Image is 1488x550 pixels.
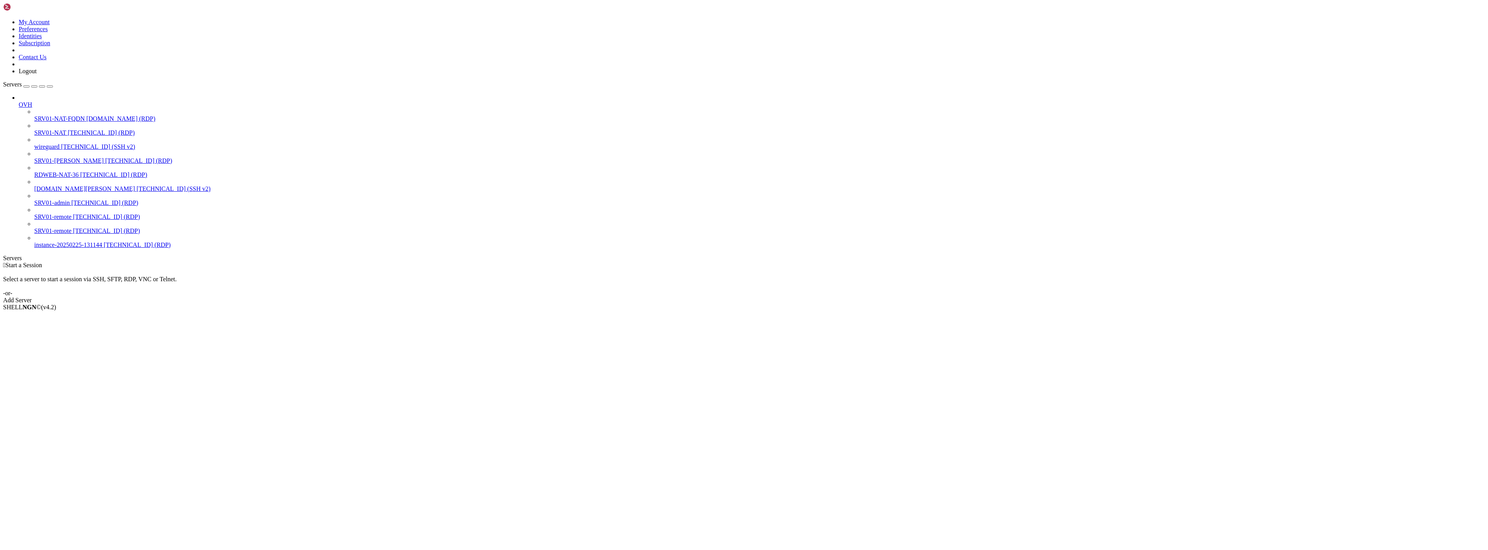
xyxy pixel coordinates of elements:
[34,213,72,220] span: SRV01-remote
[34,129,1485,136] a: SRV01-NAT [TECHNICAL_ID] (RDP)
[34,143,1485,150] a: wireguard [TECHNICAL_ID] (SSH v2)
[19,33,42,39] a: Identities
[19,94,1485,249] li: OVH
[34,115,85,122] span: SRV01-NAT-FQDN
[3,81,22,88] span: Servers
[19,101,1485,108] a: OVH
[3,255,1485,262] div: Servers
[34,108,1485,122] li: SRV01-NAT-FQDN [DOMAIN_NAME] (RDP)
[105,157,172,164] span: [TECHNICAL_ID] (RDP)
[34,242,102,248] span: instance-20250225-131144
[19,40,50,46] a: Subscription
[34,199,70,206] span: SRV01-admin
[34,136,1485,150] li: wireguard [TECHNICAL_ID] (SSH v2)
[34,227,72,234] span: SRV01-remote
[19,54,47,60] a: Contact Us
[34,115,1485,122] a: SRV01-NAT-FQDN [DOMAIN_NAME] (RDP)
[34,192,1485,206] li: SRV01-admin [TECHNICAL_ID] (RDP)
[34,171,79,178] span: RDWEB-NAT-36
[73,227,140,234] span: [TECHNICAL_ID] (RDP)
[3,81,53,88] a: Servers
[34,129,66,136] span: SRV01-NAT
[34,227,1485,234] a: SRV01-remote [TECHNICAL_ID] (RDP)
[34,122,1485,136] li: SRV01-NAT [TECHNICAL_ID] (RDP)
[34,178,1485,192] li: [DOMAIN_NAME][PERSON_NAME] [TECHNICAL_ID] (SSH v2)
[34,150,1485,164] li: SRV01-[PERSON_NAME] [TECHNICAL_ID] (RDP)
[34,185,135,192] span: [DOMAIN_NAME][PERSON_NAME]
[137,185,211,192] span: [TECHNICAL_ID] (SSH v2)
[34,206,1485,220] li: SRV01-remote [TECHNICAL_ID] (RDP)
[34,157,1485,164] a: SRV01-[PERSON_NAME] [TECHNICAL_ID] (RDP)
[3,269,1485,297] div: Select a server to start a session via SSH, SFTP, RDP, VNC or Telnet. -or-
[34,164,1485,178] li: RDWEB-NAT-36 [TECHNICAL_ID] (RDP)
[34,199,1485,206] a: SRV01-admin [TECHNICAL_ID] (RDP)
[3,297,1485,304] div: Add Server
[19,68,37,74] a: Logout
[73,213,140,220] span: [TECHNICAL_ID] (RDP)
[34,171,1485,178] a: RDWEB-NAT-36 [TECHNICAL_ID] (RDP)
[3,3,48,11] img: Shellngn
[34,185,1485,192] a: [DOMAIN_NAME][PERSON_NAME] [TECHNICAL_ID] (SSH v2)
[61,143,135,150] span: [TECHNICAL_ID] (SSH v2)
[68,129,135,136] span: [TECHNICAL_ID] (RDP)
[3,262,5,268] span: 
[86,115,155,122] span: [DOMAIN_NAME] (RDP)
[19,101,32,108] span: OVH
[19,19,50,25] a: My Account
[34,143,60,150] span: wireguard
[34,157,104,164] span: SRV01-[PERSON_NAME]
[34,242,1485,249] a: instance-20250225-131144 [TECHNICAL_ID] (RDP)
[5,262,42,268] span: Start a Session
[104,242,171,248] span: [TECHNICAL_ID] (RDP)
[71,199,138,206] span: [TECHNICAL_ID] (RDP)
[3,304,56,310] span: SHELL ©
[19,26,48,32] a: Preferences
[23,304,37,310] b: NGN
[80,171,147,178] span: [TECHNICAL_ID] (RDP)
[34,220,1485,234] li: SRV01-remote [TECHNICAL_ID] (RDP)
[34,213,1485,220] a: SRV01-remote [TECHNICAL_ID] (RDP)
[41,304,56,310] span: 4.2.0
[34,234,1485,249] li: instance-20250225-131144 [TECHNICAL_ID] (RDP)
